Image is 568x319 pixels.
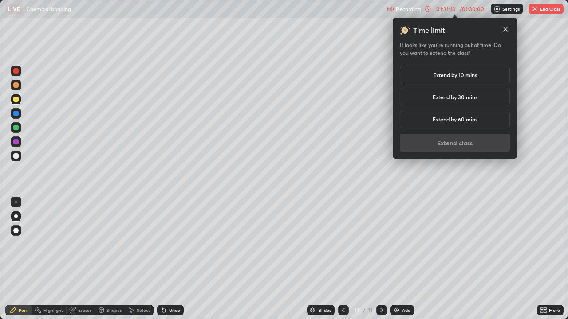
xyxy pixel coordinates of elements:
h5: Extend by 30 mins [433,93,477,101]
p: Recording [396,6,421,12]
div: Slides [319,308,331,312]
div: Select [137,308,150,312]
img: class-settings-icons [493,5,501,12]
div: 11 [352,307,361,313]
h5: Extend by 10 mins [433,71,477,79]
p: Chemical bonding [26,5,71,12]
p: LIVE [8,5,20,12]
p: Settings [502,7,520,11]
div: 11 [367,306,373,314]
div: Add [402,308,410,312]
div: Undo [169,308,180,312]
h5: It looks like you’re running out of time. Do you want to extend the class? [400,41,510,57]
div: Eraser [78,308,91,312]
img: end-class-cross [531,5,538,12]
div: Pen [19,308,27,312]
h5: Extend by 60 mins [433,115,477,123]
div: 01:31:13 [433,6,458,12]
div: Highlight [43,308,63,312]
h3: Time limit [413,25,445,35]
img: recording.375f2c34.svg [387,5,394,12]
img: add-slide-button [393,307,400,314]
div: / [363,307,366,313]
div: More [549,308,560,312]
button: End Class [529,4,564,14]
div: Shapes [106,308,122,312]
div: / 01:30:00 [458,6,485,12]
